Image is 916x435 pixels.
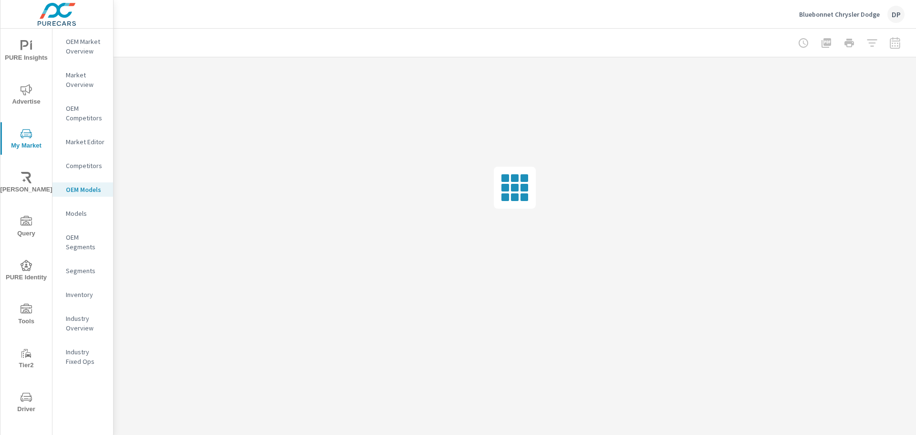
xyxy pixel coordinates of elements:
p: Competitors [66,161,105,170]
div: Competitors [52,159,113,173]
div: Industry Overview [52,311,113,335]
p: OEM Models [66,185,105,194]
p: OEM Segments [66,233,105,252]
span: Tools [3,304,49,327]
p: OEM Market Overview [66,37,105,56]
div: OEM Models [52,182,113,197]
div: OEM Competitors [52,101,113,125]
span: Tier2 [3,348,49,371]
p: Industry Fixed Ops [66,347,105,366]
div: Market Editor [52,135,113,149]
span: [PERSON_NAME] [3,172,49,195]
p: Inventory [66,290,105,299]
p: Bluebonnet Chrysler Dodge [799,10,880,19]
p: OEM Competitors [66,104,105,123]
span: My Market [3,128,49,151]
div: OEM Market Overview [52,34,113,58]
span: PURE Identity [3,260,49,283]
p: Models [66,209,105,218]
div: Inventory [52,287,113,302]
div: DP [887,6,905,23]
div: Models [52,206,113,221]
span: PURE Insights [3,40,49,64]
span: Advertise [3,84,49,107]
div: OEM Segments [52,230,113,254]
p: Segments [66,266,105,276]
div: Industry Fixed Ops [52,345,113,369]
p: Market Editor [66,137,105,147]
div: Segments [52,264,113,278]
span: Query [3,216,49,239]
span: Driver [3,392,49,415]
div: Market Overview [52,68,113,92]
p: Industry Overview [66,314,105,333]
p: Market Overview [66,70,105,89]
